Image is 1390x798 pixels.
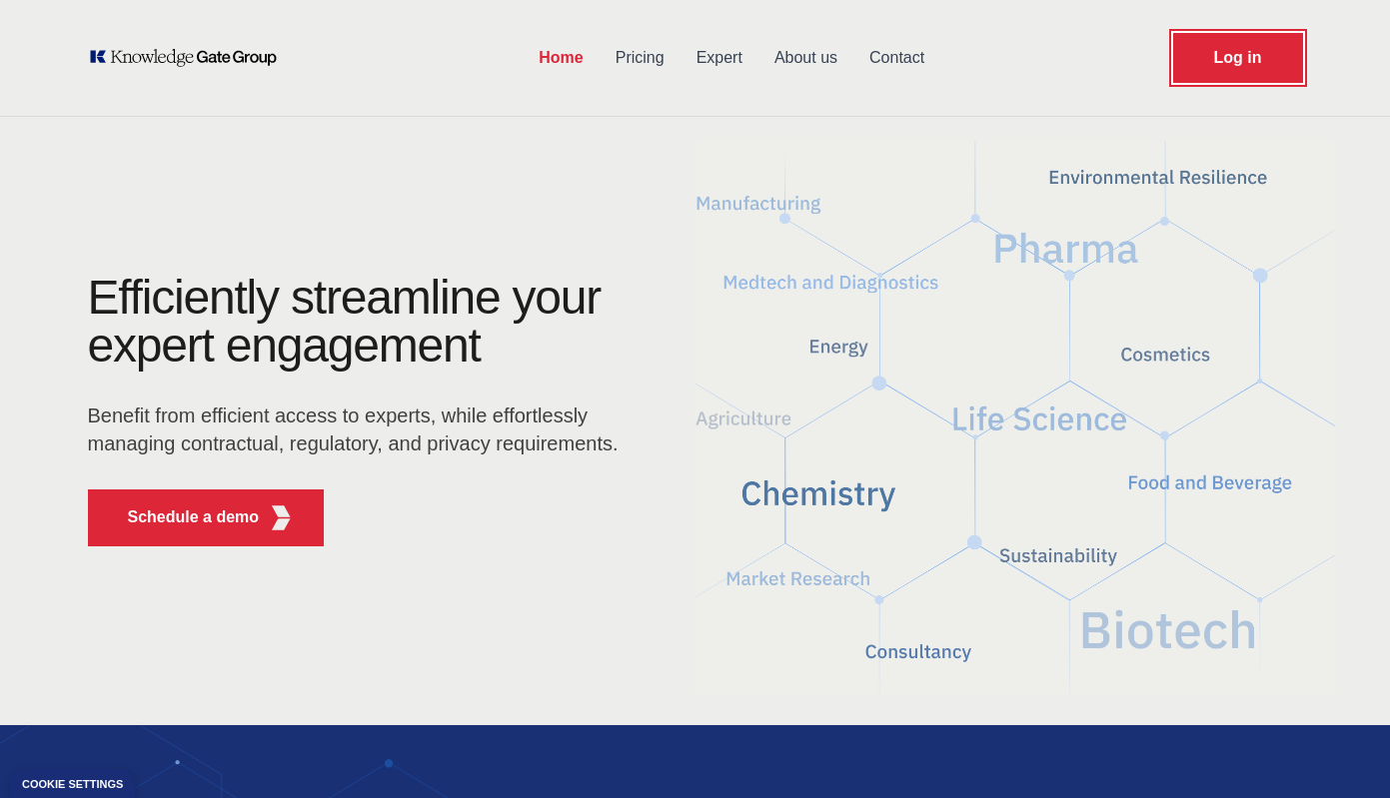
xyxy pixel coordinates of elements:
[22,779,123,790] div: Cookie settings
[128,505,260,529] p: Schedule a demo
[1173,33,1303,83] a: Request Demo
[681,32,758,84] a: Expert
[523,32,599,84] a: Home
[88,489,325,546] button: Schedule a demoKGG Fifth Element RED
[695,130,1335,705] img: KGG Fifth Element RED
[600,32,681,84] a: Pricing
[88,48,291,68] a: KOL Knowledge Platform: Talk to Key External Experts (KEE)
[88,271,602,372] h1: Efficiently streamline your expert engagement
[758,32,853,84] a: About us
[268,505,293,530] img: KGG Fifth Element RED
[1290,702,1390,798] iframe: Chat Widget
[88,401,632,457] p: Benefit from efficient access to experts, while effortlessly managing contractual, regulatory, an...
[853,32,940,84] a: Contact
[1290,702,1390,798] div: Widget de chat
